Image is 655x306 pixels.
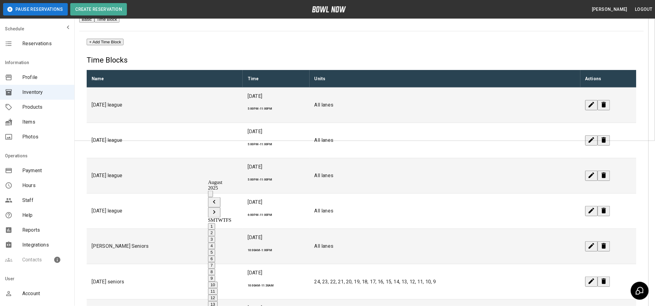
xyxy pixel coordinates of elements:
button: edit [585,135,598,146]
p: [DATE] [248,163,305,171]
p: All lanes [314,243,575,250]
span: S [229,218,232,223]
th: Time [243,70,310,88]
p: 24, 23, 22, 21, 20, 19, 18, 17, 16, 15, 14, 13, 12, 11, 10, 9 [314,278,575,286]
p: [DATE] [248,234,305,241]
span: M [211,218,215,223]
span: T [223,218,226,223]
span: Staff [22,197,69,204]
span: Inventory [22,89,69,96]
span: Help [22,212,69,219]
button: calendar view is open, switch to year view [208,191,213,197]
span: F [226,218,229,223]
button: Aug 11, 2025 [208,288,218,295]
h6: 5:00PM-11:00PM [248,177,305,181]
h6: 10:00AM-1:00PM [248,248,305,252]
div: 2025 [208,185,232,191]
img: logo [312,6,346,12]
h6: 6:00PM-11:00PM [248,213,305,217]
p: [PERSON_NAME] Seniors [92,243,238,250]
button: Aug 7, 2025 [208,262,215,269]
button: Previous month [208,197,220,208]
th: Actions [580,70,636,88]
span: Profile [22,74,69,81]
button: Aug 6, 2025 [208,256,215,262]
p: [DATE] league [92,101,238,109]
span: Account [22,290,69,297]
button: remove [598,206,610,216]
div: basic tabs example [79,16,119,23]
button: Pause Reservations [3,3,68,15]
p: All lanes [314,207,575,215]
span: Payment [22,167,69,174]
p: All lanes [314,172,575,179]
p: [DATE] [248,128,305,135]
button: Create Reservation [70,3,127,15]
p: [DATE] league [92,172,238,179]
p: [DATE] [248,199,305,206]
button: Aug 2, 2025 [208,230,215,236]
span: Reports [22,226,69,234]
button: edit [585,100,598,110]
button: remove [598,135,610,146]
button: Aug 1, 2025 [208,223,215,230]
button: edit [585,277,598,287]
span: Items [22,118,69,126]
button: Time Block [94,16,119,23]
h6: 5:00PM-11:00PM [248,107,305,111]
p: [DATE] [248,93,305,100]
button: + Add Time Block [87,39,124,45]
button: remove [598,277,610,287]
button: Aug 12, 2025 [208,295,218,301]
span: Hours [22,182,69,189]
button: [PERSON_NAME] [589,4,630,15]
span: Products [22,103,69,111]
div: August [208,180,232,185]
button: Next month [208,208,220,218]
th: Units [310,70,580,88]
button: Basic [79,16,94,23]
th: Name [87,70,243,88]
h6: 5:00PM-11:00PM [248,142,305,146]
button: edit [585,206,598,216]
button: Aug 9, 2025 [208,275,215,282]
span: Integrations [22,241,69,249]
h5: Time Blocks [87,55,636,65]
button: Aug 8, 2025 [208,269,215,275]
button: Aug 3, 2025 [208,236,215,243]
button: Aug 5, 2025 [208,249,215,256]
h6: 10:00AM-11:30AM [248,283,305,287]
p: [DATE] seniors [92,278,238,286]
p: [DATE] league [92,137,238,144]
button: remove [598,100,610,110]
button: remove [598,171,610,181]
span: Photos [22,133,69,141]
button: Aug 4, 2025 [208,243,215,249]
span: S [208,218,211,223]
p: [DATE] league [92,207,238,215]
button: Aug 10, 2025 [208,282,218,288]
button: edit [585,171,598,181]
span: Reservations [22,40,69,47]
p: All lanes [314,137,575,144]
button: edit [585,241,598,251]
span: W [218,218,223,223]
button: Logout [633,4,655,15]
button: remove [598,241,610,251]
span: T [215,218,218,223]
p: [DATE] [248,269,305,277]
p: All lanes [314,101,575,109]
